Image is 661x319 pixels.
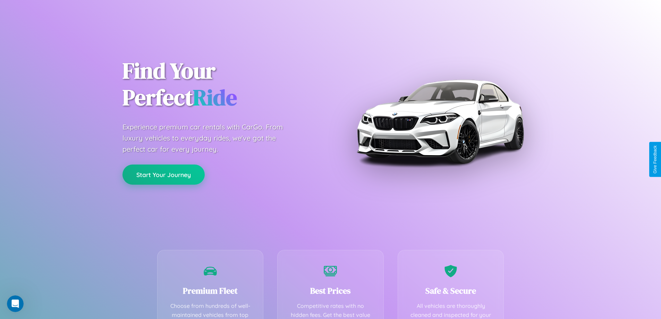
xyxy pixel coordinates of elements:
span: Ride [193,82,237,112]
h1: Find Your Perfect [122,58,320,111]
button: Start Your Journey [122,165,205,185]
h3: Premium Fleet [168,285,253,296]
h3: Best Prices [288,285,373,296]
p: Experience premium car rentals with CarGo. From luxury vehicles to everyday rides, we've got the ... [122,121,296,155]
div: Give Feedback [653,145,658,174]
h3: Safe & Secure [408,285,493,296]
iframe: Intercom live chat [7,295,24,312]
img: Premium BMW car rental vehicle [353,35,527,208]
